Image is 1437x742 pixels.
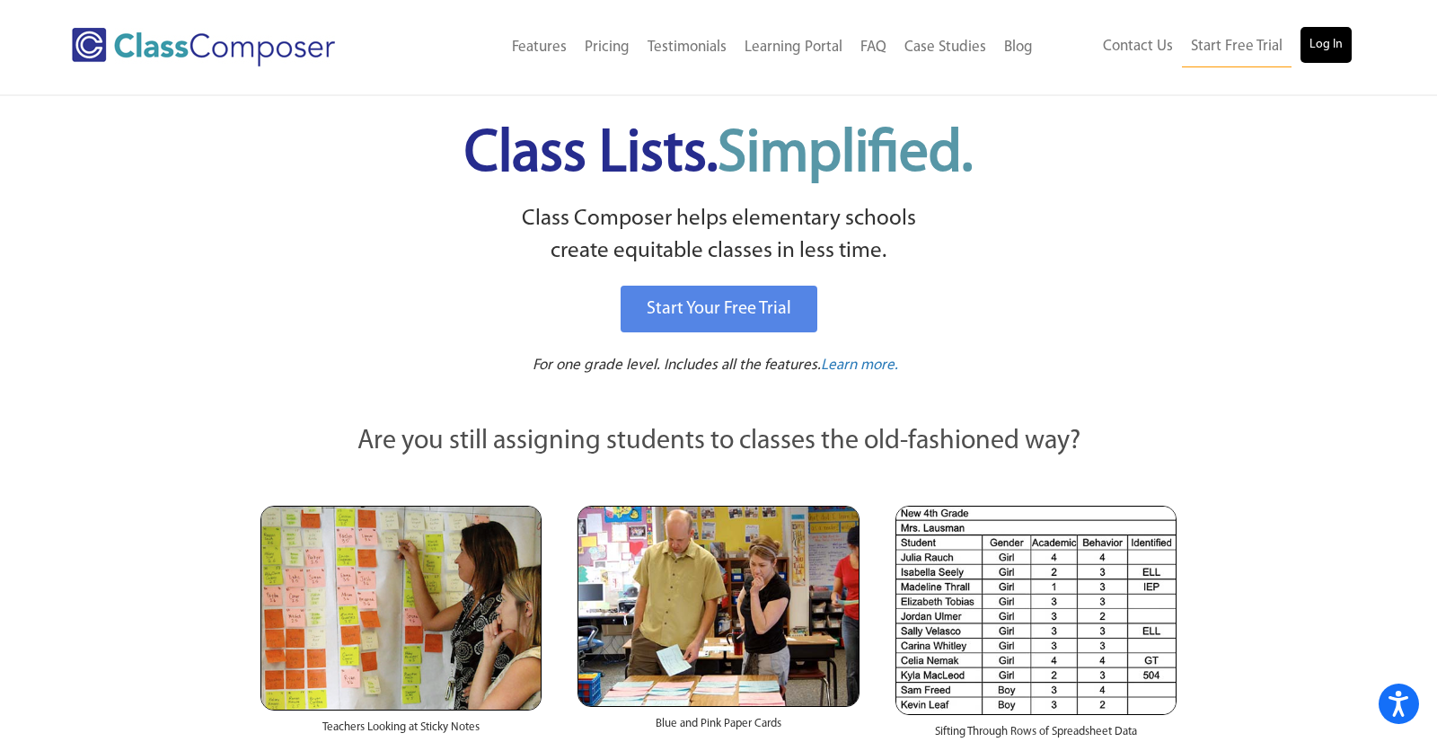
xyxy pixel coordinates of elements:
[533,358,821,373] span: For one grade level. Includes all the features.
[260,422,1177,462] p: Are you still assigning students to classes the old-fashioned way?
[1094,27,1182,66] a: Contact Us
[895,28,995,67] a: Case Studies
[1300,27,1352,63] a: Log In
[851,28,895,67] a: FAQ
[464,126,973,184] span: Class Lists.
[577,506,859,706] img: Blue and Pink Paper Cards
[736,28,851,67] a: Learning Portal
[1042,27,1352,67] nav: Header Menu
[409,28,1042,67] nav: Header Menu
[1182,27,1292,67] a: Start Free Trial
[258,203,1179,269] p: Class Composer helps elementary schools create equitable classes in less time.
[576,28,639,67] a: Pricing
[639,28,736,67] a: Testimonials
[503,28,576,67] a: Features
[895,506,1177,715] img: Spreadsheets
[72,28,335,66] img: Class Composer
[718,126,973,184] span: Simplified.
[260,506,542,711] img: Teachers Looking at Sticky Notes
[821,355,898,377] a: Learn more.
[995,28,1042,67] a: Blog
[621,286,817,332] a: Start Your Free Trial
[821,358,898,373] span: Learn more.
[647,300,791,318] span: Start Your Free Trial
